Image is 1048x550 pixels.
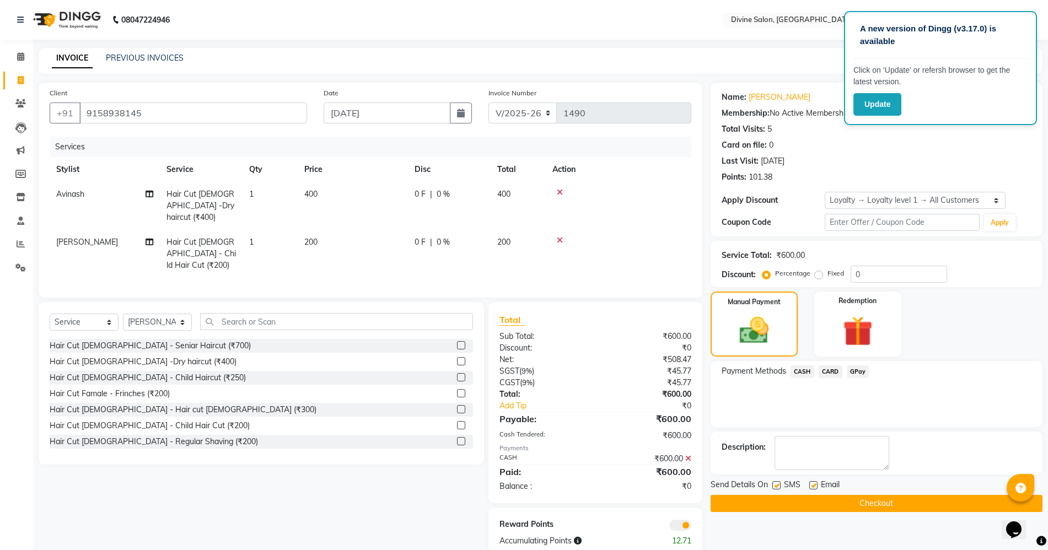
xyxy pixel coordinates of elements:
span: CASH [791,365,814,378]
th: Stylist [50,157,160,182]
span: SGST [499,366,519,376]
span: Send Details On [711,479,768,493]
iframe: chat widget [1002,506,1037,539]
div: No Active Membership [722,107,1031,119]
div: 5 [767,123,772,135]
div: Name: [722,91,746,103]
label: Redemption [839,296,877,306]
div: ₹0 [595,342,700,354]
p: A new version of Dingg (v3.17.0) is available [860,23,1021,47]
span: 0 % [437,236,450,248]
span: Hair Cut [DEMOGRAPHIC_DATA] - Child Hair Cut (₹200) [166,237,236,270]
div: Points: [722,171,746,183]
div: ₹600.00 [595,453,700,465]
input: Enter Offer / Coupon Code [825,214,980,231]
div: Discount: [491,342,595,354]
span: Hair Cut [DEMOGRAPHIC_DATA] -Dry haircut (₹400) [166,189,234,222]
span: CGST [499,378,520,387]
th: Service [160,157,243,182]
span: 0 F [415,188,426,200]
span: 0 F [415,236,426,248]
span: [PERSON_NAME] [56,237,118,247]
span: Total [499,314,525,326]
div: Payments [499,444,691,453]
span: 400 [304,189,318,199]
div: Card on file: [722,139,767,151]
div: ( ) [491,365,595,377]
div: Hair Cut [DEMOGRAPHIC_DATA] - Child Hair Cut (₹200) [50,420,250,432]
div: ₹45.77 [595,365,700,377]
div: ₹600.00 [595,331,700,342]
label: Invoice Number [488,88,536,98]
div: Sub Total: [491,331,595,342]
button: +91 [50,103,80,123]
img: logo [28,4,104,35]
th: Price [298,157,408,182]
label: Client [50,88,67,98]
div: ₹45.77 [595,377,700,389]
div: [DATE] [761,155,784,167]
div: ( ) [491,377,595,389]
span: | [430,236,432,248]
div: Hair Cut [DEMOGRAPHIC_DATA] -Dry haircut (₹400) [50,356,237,368]
span: 0 % [437,188,450,200]
div: Net: [491,354,595,365]
span: Avinash [56,189,84,199]
div: Hair Cut [DEMOGRAPHIC_DATA] - Child Haircut (₹250) [50,372,246,384]
a: Add Tip [491,400,613,412]
span: 9% [522,366,532,375]
span: 200 [304,237,318,247]
div: Reward Points [491,519,595,531]
a: INVOICE [52,48,93,68]
div: ₹600.00 [595,389,700,400]
div: ₹0 [595,481,700,492]
input: Search or Scan [200,313,473,330]
div: Paid: [491,465,595,478]
a: PREVIOUS INVOICES [106,53,184,63]
div: Balance : [491,481,595,492]
div: Last Visit: [722,155,759,167]
span: Email [821,479,840,493]
div: Membership: [722,107,770,119]
span: 9% [522,378,533,387]
div: 101.38 [749,171,772,183]
a: [PERSON_NAME] [749,91,810,103]
div: Payable: [491,412,595,425]
div: Services [51,137,700,157]
div: Cash Tendered: [491,430,595,441]
div: Apply Discount [722,195,825,206]
div: ₹600.00 [595,465,700,478]
label: Date [324,88,338,98]
p: Click on ‘Update’ or refersh browser to get the latest version. [853,64,1028,88]
div: Total Visits: [722,123,765,135]
span: 400 [497,189,510,199]
div: ₹508.47 [595,354,700,365]
div: Service Total: [722,250,772,261]
label: Manual Payment [728,297,781,307]
span: 1 [249,237,254,247]
div: ₹600.00 [595,412,700,425]
label: Fixed [827,268,844,278]
div: 0 [769,139,773,151]
div: Coupon Code [722,217,825,228]
div: Hair Cut [DEMOGRAPHIC_DATA] - Hair cut [DEMOGRAPHIC_DATA] (₹300) [50,404,316,416]
div: ₹600.00 [776,250,805,261]
div: ₹600.00 [595,430,700,441]
th: Disc [408,157,491,182]
div: Description: [722,441,766,453]
img: _gift.svg [834,312,882,350]
div: CASH [491,453,595,465]
span: SMS [784,479,800,493]
div: Hair Cut [DEMOGRAPHIC_DATA] - Regular Shaving (₹200) [50,436,258,447]
th: Qty [243,157,298,182]
div: Total: [491,389,595,400]
div: ₹0 [612,400,700,412]
span: GPay [847,365,869,378]
span: 1 [249,189,254,199]
b: 08047224946 [121,4,170,35]
img: _cash.svg [730,314,777,347]
button: Checkout [711,495,1042,512]
label: Percentage [775,268,810,278]
th: Action [546,157,691,182]
span: Payment Methods [722,365,786,377]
